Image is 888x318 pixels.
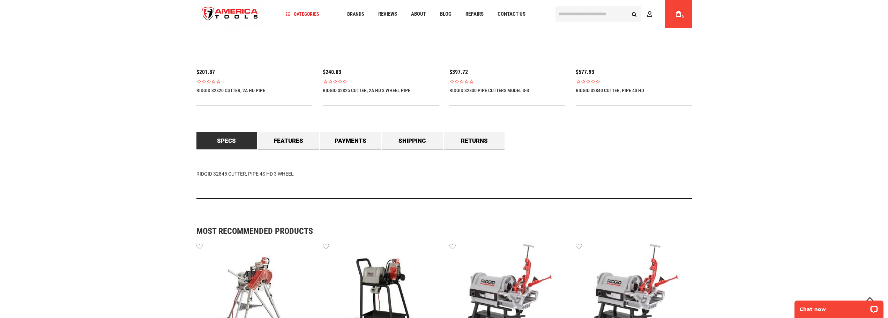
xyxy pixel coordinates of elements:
button: Search [628,7,641,21]
span: Blog [440,12,452,17]
a: Categories [283,9,322,19]
a: Shipping [382,132,443,149]
a: store logo [196,1,264,27]
a: RIDGID 32830 Pipe Cutters Model 3-S [449,88,529,93]
img: America Tools [196,1,264,27]
a: Reviews [375,9,400,19]
a: Contact Us [494,9,529,19]
strong: Most Recommended Products [196,227,667,235]
a: Payments [320,132,381,149]
span: $577.93 [576,69,594,75]
a: Blog [437,9,455,19]
span: Rated 0.0 out of 5 stars 0 reviews [449,79,566,84]
a: Specs [196,132,257,149]
span: $397.72 [449,69,468,75]
span: Reviews [378,12,397,17]
span: $240.83 [323,69,341,75]
a: Brands [344,9,367,19]
span: 0 [682,15,684,19]
div: RIDGID 32845 CUTTER, PIPE 4S HD 3 WHEEL [196,149,692,199]
span: About [411,12,426,17]
span: Brands [347,12,364,16]
span: Repairs [465,12,484,17]
span: Contact Us [498,12,525,17]
a: RIDGID 32825 CUTTER, 2A HD 3 WHEEL PIPE [323,88,410,93]
a: RIDGID 32820 CUTTER, 2A HD PIPE [196,88,265,93]
span: Categories [286,12,319,16]
a: Repairs [462,9,487,19]
span: Rated 0.0 out of 5 stars 0 reviews [196,79,313,84]
span: Rated 0.0 out of 5 stars 0 reviews [576,79,692,84]
a: Features [258,132,319,149]
a: Returns [444,132,505,149]
iframe: LiveChat chat widget [790,296,888,318]
span: Rated 0.0 out of 5 stars 0 reviews [323,79,439,84]
a: RIDGID 32840 CUTTER, PIPE 4S HD [576,88,644,93]
a: About [408,9,429,19]
span: $201.87 [196,69,215,75]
